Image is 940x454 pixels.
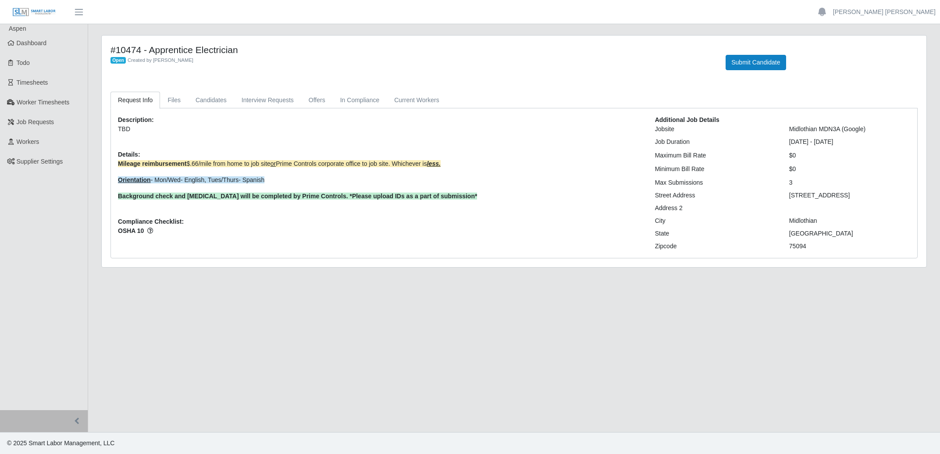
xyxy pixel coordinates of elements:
a: Files [160,92,188,109]
b: Additional Job Details [655,116,719,123]
span: Workers [17,138,39,145]
b: Details: [118,151,140,158]
span: Worker Timesheets [17,99,69,106]
div: Midlothian MDN3A (Google) [783,125,917,134]
div: $0 [783,164,917,174]
a: [PERSON_NAME] [PERSON_NAME] [833,7,936,17]
div: [STREET_ADDRESS] [783,191,917,200]
span: or [271,160,276,167]
div: 75094 [783,242,917,251]
div: Maximum Bill Rate [648,151,783,160]
div: Address 2 [648,204,783,213]
span: OSHA 10 [118,226,642,236]
p: TBD [118,125,642,134]
button: Submit Candidate [726,55,786,70]
span: Orientation [118,176,151,183]
div: Jobsite [648,125,783,134]
span: Todo [17,59,30,66]
div: Midlothian [783,216,917,225]
div: Max Submissions [648,178,783,187]
a: Current Workers [387,92,446,109]
div: City [648,216,783,225]
div: $0 [783,151,917,160]
div: Job Duration [648,137,783,147]
b: Compliance Checklist: [118,218,184,225]
div: State [648,229,783,238]
span: $.66/mile from home to job site Prime Controls corporate office to job site. Whichever is [118,160,441,167]
span: - Mon/Wed- English, Tues/Thurs- Spanish [118,176,264,183]
a: Request Info [110,92,160,109]
div: Minimum Bill Rate [648,164,783,174]
a: In Compliance [333,92,387,109]
span: Open [110,57,126,64]
b: Description: [118,116,154,123]
a: Interview Requests [234,92,301,109]
span: Aspen [9,25,26,32]
span: Dashboard [17,39,47,46]
div: 3 [783,178,917,187]
strong: Mileage reimbursement [118,160,186,167]
span: less. [427,160,441,167]
span: © 2025 Smart Labor Management, LLC [7,440,114,447]
span: Background check and [MEDICAL_DATA] will be completed by Prime Controls. *Please upload IDs as a ... [118,193,477,200]
span: Created by [PERSON_NAME] [128,57,193,63]
span: Supplier Settings [17,158,63,165]
div: [GEOGRAPHIC_DATA] [783,229,917,238]
span: Timesheets [17,79,48,86]
div: Street Address [648,191,783,200]
div: [DATE] - [DATE] [783,137,917,147]
img: SLM Logo [12,7,56,17]
a: Candidates [188,92,234,109]
span: Job Requests [17,118,54,125]
h4: #10474 - Apprentice Electrician [110,44,712,55]
div: Zipcode [648,242,783,251]
a: Offers [301,92,333,109]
